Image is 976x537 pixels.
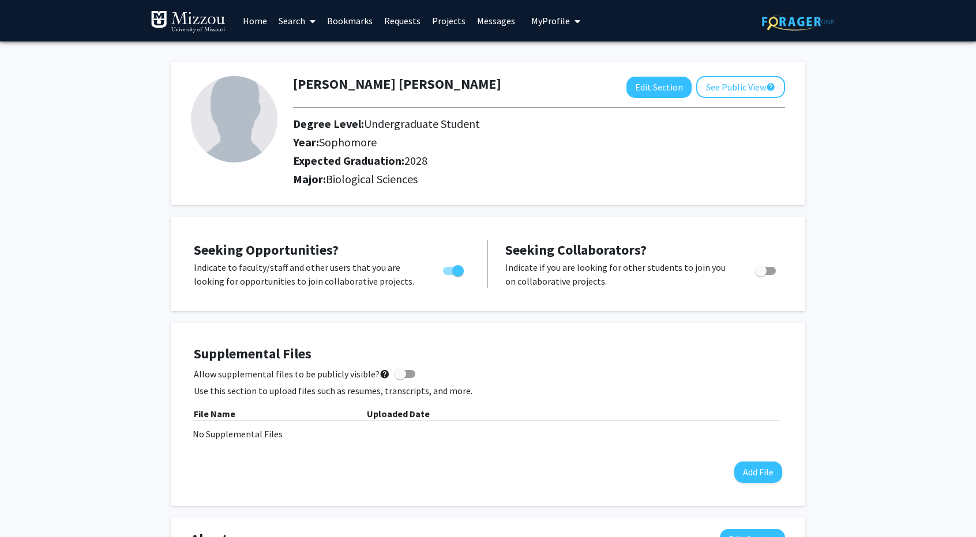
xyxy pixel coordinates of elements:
img: University of Missouri Logo [151,10,226,33]
img: Profile Picture [191,76,277,162]
h2: Expected Graduation: [293,154,733,168]
img: ForagerOne Logo [762,13,834,31]
a: Search [273,1,321,41]
span: Allow supplemental files to be publicly visible? [194,367,390,381]
b: Uploaded Date [367,408,430,419]
h4: Supplemental Files [194,346,782,362]
iframe: Chat [9,485,49,528]
a: Messages [471,1,521,41]
a: Bookmarks [321,1,378,41]
span: My Profile [531,15,570,27]
h1: [PERSON_NAME] [PERSON_NAME] [293,76,501,93]
a: Projects [426,1,471,41]
button: Add File [734,462,782,483]
h2: Degree Level: [293,117,733,131]
mat-icon: help [766,80,775,94]
span: Undergraduate Student [364,116,480,131]
a: Home [237,1,273,41]
h2: Major: [293,172,785,186]
mat-icon: help [380,367,390,381]
div: No Supplemental Files [193,427,783,441]
p: Indicate to faculty/staff and other users that you are looking for opportunities to join collabor... [194,260,421,288]
b: File Name [194,408,235,419]
p: Indicate if you are looking for other students to join you on collaborative projects. [505,260,733,288]
span: Sophomore [319,135,377,149]
span: 2028 [404,153,427,168]
a: Requests [378,1,426,41]
p: Use this section to upload files such as resumes, transcripts, and more. [194,384,782,398]
button: See Public View [696,76,785,98]
div: Toggle [750,260,782,278]
span: Seeking Opportunities? [194,241,339,259]
span: Biological Sciences [326,172,418,186]
h2: Year: [293,135,733,149]
span: Seeking Collaborators? [505,241,647,259]
button: Edit Section [626,77,692,98]
div: Toggle [438,260,470,278]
